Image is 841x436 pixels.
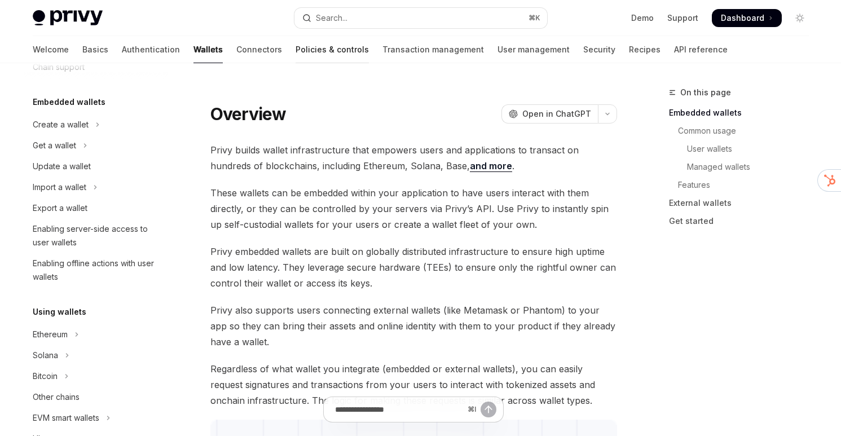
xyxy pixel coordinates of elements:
a: Features [669,176,818,194]
button: Send message [481,402,496,417]
span: Privy builds wallet infrastructure that empowers users and applications to transact on hundreds o... [210,142,617,174]
a: Wallets [193,36,223,63]
div: Enabling offline actions with user wallets [33,257,161,284]
button: Toggle Get a wallet section [24,135,168,156]
span: Open in ChatGPT [522,108,591,120]
button: Toggle EVM smart wallets section [24,408,168,428]
img: light logo [33,10,103,26]
a: Managed wallets [669,158,818,176]
div: Search... [316,11,347,25]
div: Import a wallet [33,180,86,194]
div: Create a wallet [33,118,89,131]
a: Other chains [24,387,168,407]
button: Toggle Bitcoin section [24,366,168,386]
a: and more [470,160,512,172]
span: These wallets can be embedded within your application to have users interact with them directly, ... [210,185,617,232]
div: Ethereum [33,328,68,341]
a: Enabling server-side access to user wallets [24,219,168,253]
a: Basics [82,36,108,63]
a: Get started [669,212,818,230]
a: Common usage [669,122,818,140]
div: Other chains [33,390,80,404]
a: User management [497,36,570,63]
span: Dashboard [721,12,764,24]
a: Transaction management [382,36,484,63]
h5: Embedded wallets [33,95,105,109]
a: Dashboard [712,9,782,27]
span: Privy embedded wallets are built on globally distributed infrastructure to ensure high uptime and... [210,244,617,291]
a: Export a wallet [24,198,168,218]
a: Update a wallet [24,156,168,177]
button: Open search [294,8,547,28]
span: ⌘ K [529,14,540,23]
div: Bitcoin [33,369,58,383]
a: Support [667,12,698,24]
button: Open in ChatGPT [501,104,598,124]
a: API reference [674,36,728,63]
h5: Using wallets [33,305,86,319]
h1: Overview [210,104,287,124]
a: Policies & controls [296,36,369,63]
span: Regardless of what wallet you integrate (embedded or external wallets), you can easily request si... [210,361,617,408]
div: Update a wallet [33,160,91,173]
input: Ask a question... [335,397,463,422]
button: Toggle Import a wallet section [24,177,168,197]
div: Solana [33,349,58,362]
a: Connectors [236,36,282,63]
span: On this page [680,86,731,99]
div: EVM smart wallets [33,411,99,425]
a: Authentication [122,36,180,63]
a: Recipes [629,36,661,63]
button: Toggle Solana section [24,345,168,365]
a: Demo [631,12,654,24]
a: User wallets [669,140,818,158]
span: Privy also supports users connecting external wallets (like Metamask or Phantom) to your app so t... [210,302,617,350]
a: Welcome [33,36,69,63]
div: Export a wallet [33,201,87,215]
button: Toggle Ethereum section [24,324,168,345]
a: Security [583,36,615,63]
button: Toggle Create a wallet section [24,114,168,135]
a: Embedded wallets [669,104,818,122]
a: External wallets [669,194,818,212]
div: Enabling server-side access to user wallets [33,222,161,249]
a: Enabling offline actions with user wallets [24,253,168,287]
div: Get a wallet [33,139,76,152]
button: Toggle dark mode [791,9,809,27]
